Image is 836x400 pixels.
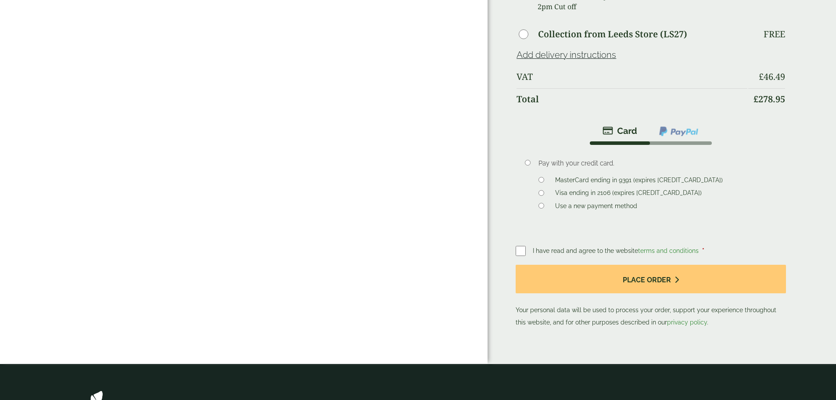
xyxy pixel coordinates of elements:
th: Total [517,88,747,110]
abbr: required [702,247,704,254]
span: I have read and agree to the website [533,247,700,254]
a: privacy policy [667,319,707,326]
img: ppcp-gateway.png [658,126,699,137]
label: Use a new payment method [552,202,641,212]
th: VAT [517,66,747,87]
img: stripe.png [603,126,637,136]
p: Pay with your credit card. [538,159,772,168]
a: Add delivery instructions [517,50,616,60]
span: £ [753,93,758,105]
span: £ [759,71,764,83]
label: MasterCard ending in 9391 (expires [CREDIT_CARD_DATA]) [552,177,726,186]
button: Place order [516,265,786,293]
bdi: 278.95 [753,93,785,105]
label: Collection from Leeds Store (LS27) [538,30,687,39]
bdi: 46.49 [759,71,785,83]
p: Your personal data will be used to process your order, support your experience throughout this we... [516,265,786,328]
label: Visa ending in 2106 (expires [CREDIT_CARD_DATA]) [552,189,705,199]
a: terms and conditions [638,247,699,254]
p: Free [764,29,785,40]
